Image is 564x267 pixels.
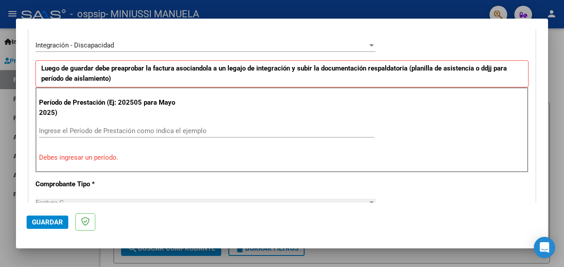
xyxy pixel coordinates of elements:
[35,41,114,49] span: Integración - Discapacidad
[32,218,63,226] span: Guardar
[39,153,525,163] p: Debes ingresar un período.
[27,216,68,229] button: Guardar
[41,64,507,82] strong: Luego de guardar debe preaprobar la factura asociandola a un legajo de integración y subir la doc...
[39,98,185,118] p: Período de Prestación (Ej: 202505 para Mayo 2025)
[534,237,555,258] div: Open Intercom Messenger
[35,179,184,189] p: Comprobante Tipo *
[35,199,64,207] span: Factura C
